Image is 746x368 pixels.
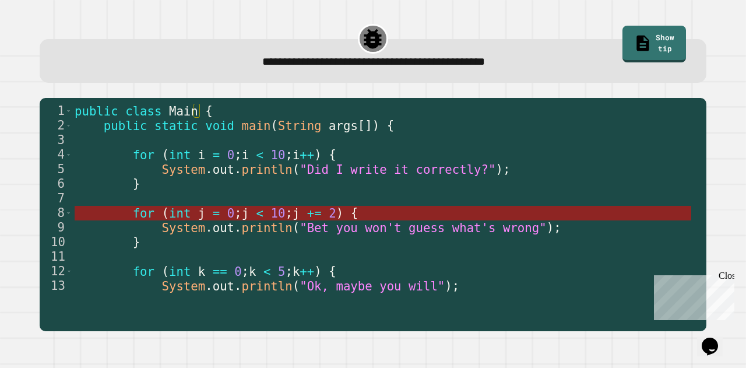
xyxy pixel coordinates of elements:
span: < [256,148,263,162]
span: class [125,104,161,118]
span: System [162,279,206,293]
span: ++ [300,148,314,162]
span: String [278,118,322,132]
span: void [205,118,234,132]
span: ++ [300,264,314,278]
span: println [242,162,293,176]
span: i [198,148,205,162]
span: Toggle code folding, rows 2 through 15 [65,118,72,133]
div: 3 [40,133,72,148]
span: Toggle code folding, rows 1 through 16 [65,104,72,118]
span: Toggle code folding, rows 12 through 14 [66,264,72,279]
span: "Ok, maybe you will" [300,279,445,293]
div: 5 [40,162,72,177]
div: 9 [40,220,72,235]
span: j [198,206,205,220]
span: println [242,220,293,234]
div: Chat with us now!Close [5,5,80,74]
div: 13 [40,279,72,293]
span: 5 [278,264,285,278]
span: Main [169,104,198,118]
span: out [213,279,234,293]
span: Toggle code folding, rows 4 through 6 [65,148,72,162]
span: < [263,264,270,278]
span: i [242,148,249,162]
div: 6 [40,177,72,191]
div: 10 [40,235,72,250]
span: k [293,264,300,278]
span: 2 [329,206,336,220]
span: int [169,206,191,220]
span: for [133,264,154,278]
iframe: chat widget [697,321,734,356]
span: for [133,206,154,220]
span: == [213,264,227,278]
span: out [213,220,234,234]
span: public [75,104,118,118]
div: 2 [40,118,72,133]
span: = [213,148,220,162]
span: = [213,206,220,220]
span: int [169,148,191,162]
span: i [293,148,300,162]
span: args [329,118,358,132]
span: System [162,220,206,234]
span: System [162,162,206,176]
span: j [242,206,249,220]
div: 4 [40,148,72,162]
span: += [307,206,322,220]
div: 8 [40,206,72,220]
span: k [249,264,256,278]
span: out [213,162,234,176]
a: Show tip [622,26,686,62]
span: j [293,206,300,220]
span: "Bet you won't guess what's wrong" [300,220,546,234]
span: "Did I write it correctly?" [300,162,495,176]
span: 10 [271,148,286,162]
div: 7 [40,191,72,206]
div: 11 [40,250,72,264]
span: Toggle code folding, rows 8 through 10 [65,206,72,220]
span: 0 [234,264,241,278]
span: 0 [227,148,234,162]
span: < [256,206,263,220]
span: for [133,148,154,162]
span: int [169,264,191,278]
span: 10 [271,206,286,220]
span: static [154,118,198,132]
span: main [242,118,271,132]
span: println [242,279,293,293]
div: 12 [40,264,72,279]
span: public [104,118,147,132]
iframe: chat widget [649,271,734,320]
span: k [198,264,205,278]
span: 0 [227,206,234,220]
div: 1 [40,104,72,118]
